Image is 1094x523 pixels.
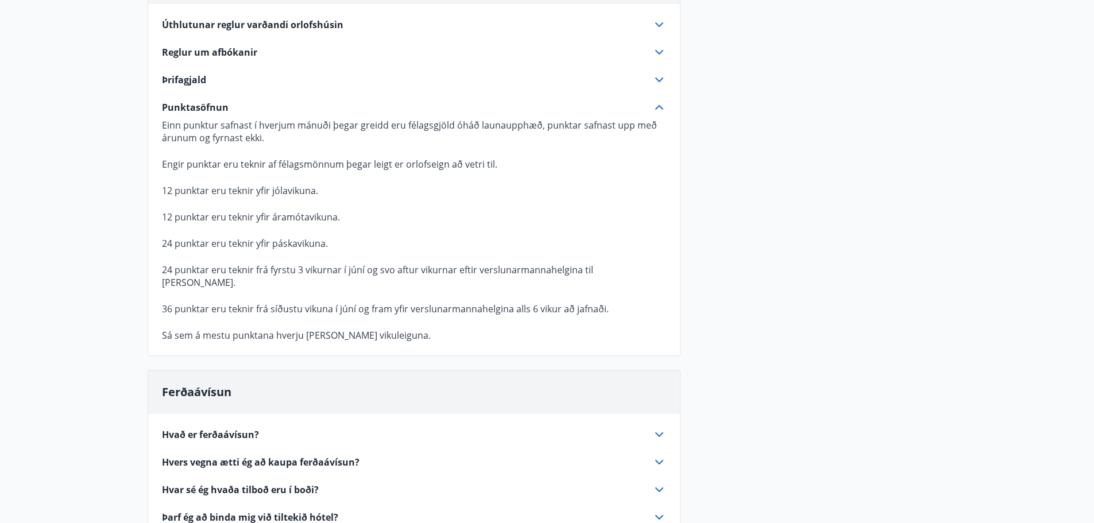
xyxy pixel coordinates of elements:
[162,483,319,496] span: Hvar sé ég hvaða tilboð eru í boði?
[162,237,666,250] p: 24 punktar eru teknir yfir páskavikuna.
[162,384,231,400] span: Ferðaávísun
[162,483,666,497] div: Hvar sé ég hvaða tilboð eru í boði?
[162,428,259,441] span: Hvað er ferðaávísun?
[162,158,666,171] p: Engir punktar eru teknir af félagsmönnum þegar leigt er orlofseign að vetri til.
[162,455,666,469] div: Hvers vegna ætti ég að kaupa ferðaávísun?
[162,45,666,59] div: Reglur um afbókanir
[162,184,666,197] p: 12 punktar eru teknir yfir jólavikuna.
[162,46,257,59] span: Reglur um afbókanir
[162,114,666,342] div: Punktasöfnun
[162,100,666,114] div: Punktasöfnun
[162,18,666,32] div: Úthlutunar reglur varðandi orlofshúsin
[162,73,666,87] div: Þrifagjald
[162,18,343,31] span: Úthlutunar reglur varðandi orlofshúsin
[162,264,666,289] p: 24 punktar eru teknir frá fyrstu 3 vikurnar í júní og svo aftur vikurnar eftir verslunarmannahelg...
[162,428,666,441] div: Hvað er ferðaávísun?
[162,101,229,114] span: Punktasöfnun
[162,119,666,144] p: Einn punktur safnast í hverjum mánuði þegar greidd eru félagsgjöld óháð launaupphæð, punktar safn...
[162,73,206,86] span: Þrifagjald
[162,211,666,223] p: 12 punktar eru teknir yfir áramótavikuna.
[162,329,666,342] p: Sá sem á mestu punktana hverju [PERSON_NAME] vikuleiguna.
[162,456,359,468] span: Hvers vegna ætti ég að kaupa ferðaávísun?
[162,303,666,315] p: 36 punktar eru teknir frá síðustu vikuna í júní og fram yfir verslunarmannahelgina alls 6 vikur a...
